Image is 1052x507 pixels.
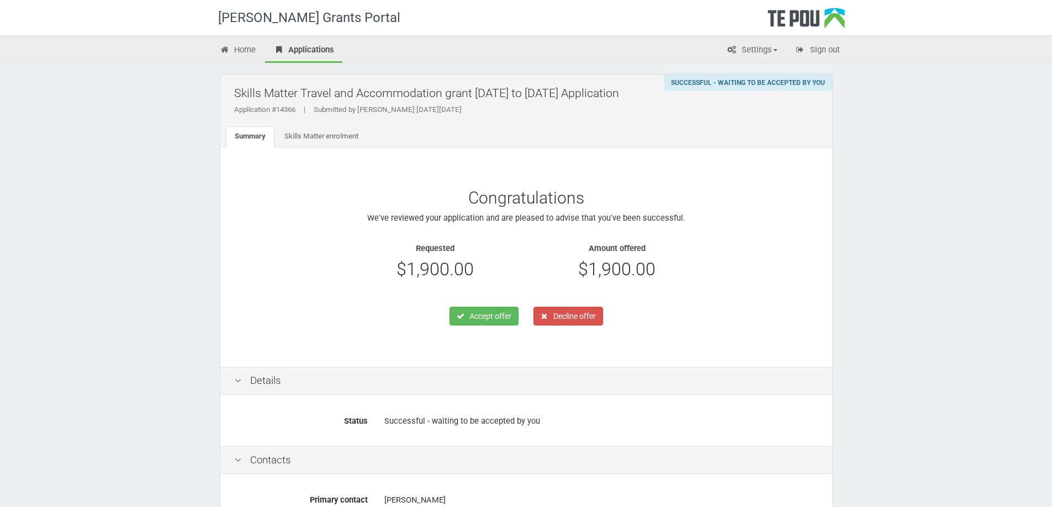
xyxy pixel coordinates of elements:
a: Settings [718,39,786,63]
label: Status [226,412,376,427]
a: Skills Matter enrolment [276,126,367,147]
div: Te Pou Logo [768,8,845,35]
div: Contacts [220,446,832,474]
span: | [295,105,314,114]
div: Requested [352,243,517,254]
button: Accept offer [450,307,519,325]
h2: Skills Matter Travel and Accommodation grant [DATE] to [DATE] Application [234,80,824,106]
label: Primary contact [226,490,376,506]
button: Decline offer [533,307,603,325]
a: Applications [265,39,342,63]
a: Summary [226,126,274,147]
div: $1,900.00 [534,260,699,280]
div: Amount offered [534,243,699,254]
div: Details [220,367,832,395]
div: We've reviewed your application and are pleased to advise that you've been successful. [262,189,791,326]
div: Application #14366 Submitted by [PERSON_NAME] [DATE][DATE] [234,105,824,115]
div: $1,900.00 [352,260,517,280]
h2: Congratulations [262,189,791,207]
div: Successful - waiting to be accepted by you [384,412,818,431]
div: Successful - waiting to be accepted by you [664,74,832,91]
a: Sign out [787,39,848,63]
a: Home [212,39,265,63]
